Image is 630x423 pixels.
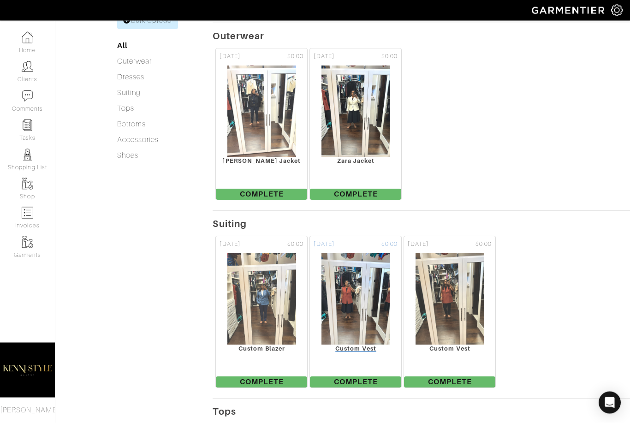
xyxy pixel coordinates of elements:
[309,235,403,389] a: [DATE] $0.00 Custom Vest Complete
[381,240,398,249] span: $0.00
[117,42,127,50] a: All
[216,346,307,352] div: Custom Blazer
[220,240,240,249] span: [DATE]
[117,152,138,160] a: Shoes
[314,53,334,61] span: [DATE]
[216,377,307,388] span: Complete
[403,235,497,389] a: [DATE] $0.00 Custom Vest Complete
[117,73,144,82] a: Dresses
[227,253,297,346] img: 3KmnnqQ8wqB2znks52puWMjy
[213,31,630,42] h5: Outerwear
[314,240,334,249] span: [DATE]
[408,240,428,249] span: [DATE]
[611,5,623,16] img: gear-icon-white-bd11855cb880d31180b6d7d6211b90ccbf57a29d726f0c71d8c61bd08dd39cc2.png
[214,48,309,202] a: [DATE] $0.00 [PERSON_NAME] Jacket Complete
[117,58,152,66] a: Outerwear
[287,53,303,61] span: $0.00
[309,48,403,202] a: [DATE] $0.00 Zara Jacket Complete
[213,406,630,417] h5: Tops
[214,235,309,389] a: [DATE] $0.00 Custom Blazer Complete
[310,377,401,388] span: Complete
[22,32,33,43] img: dashboard-icon-dbcd8f5a0b271acd01030246c82b418ddd0df26cd7fceb0bd07c9910d44c42f6.png
[117,12,178,30] a: Bulk Upload
[22,119,33,131] img: reminder-icon-8004d30b9f0a5d33ae49ab947aed9ed385cf756f9e5892f1edd6e32f2345188e.png
[227,66,297,158] img: fuExTrfBDRKYKPrDr88rey47
[117,89,141,97] a: Suiting
[527,2,611,18] img: garmentier-logo-header-white-b43fb05a5012e4ada735d5af1a66efaba907eab6374d6393d1fbf88cb4ef424d.png
[117,105,134,113] a: Tops
[321,253,391,346] img: 1ewdk4PrXJKFaQnX2cRRWRvZ
[381,53,398,61] span: $0.00
[22,90,33,102] img: comment-icon-a0a6a9ef722e966f86d9cbdc48e553b5cf19dbc54f86b18d962a5391bc8f6eb6.png
[22,149,33,161] img: stylists-icon-eb353228a002819b7ec25b43dbf5f0378dd9e0616d9560372ff212230b889e62.png
[310,189,401,200] span: Complete
[213,219,630,230] h5: Suiting
[415,253,485,346] img: zhVjHDJzum2VFUwPt3PAWM6B
[216,158,307,165] div: [PERSON_NAME] Jacket
[404,377,495,388] span: Complete
[310,158,401,165] div: Zara Jacket
[220,53,240,61] span: [DATE]
[310,346,401,352] div: Custom Vest
[22,207,33,219] img: orders-icon-0abe47150d42831381b5fb84f609e132dff9fe21cb692f30cb5eec754e2cba89.png
[22,237,33,248] img: garments-icon-b7da505a4dc4fd61783c78ac3ca0ef83fa9d6f193b1c9dc38574b1d14d53ca28.png
[22,178,33,190] img: garments-icon-b7da505a4dc4fd61783c78ac3ca0ef83fa9d6f193b1c9dc38574b1d14d53ca28.png
[404,346,495,352] div: Custom Vest
[321,66,391,158] img: aNioHDxZkXMri9xGczYivPPD
[216,189,307,200] span: Complete
[22,61,33,72] img: clients-icon-6bae9207a08558b7cb47a8932f037763ab4055f8c8b6bfacd5dc20c3e0201464.png
[475,240,492,249] span: $0.00
[117,120,146,129] a: Bottoms
[117,136,159,144] a: Accessories
[599,392,621,414] div: Open Intercom Messenger
[287,240,303,249] span: $0.00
